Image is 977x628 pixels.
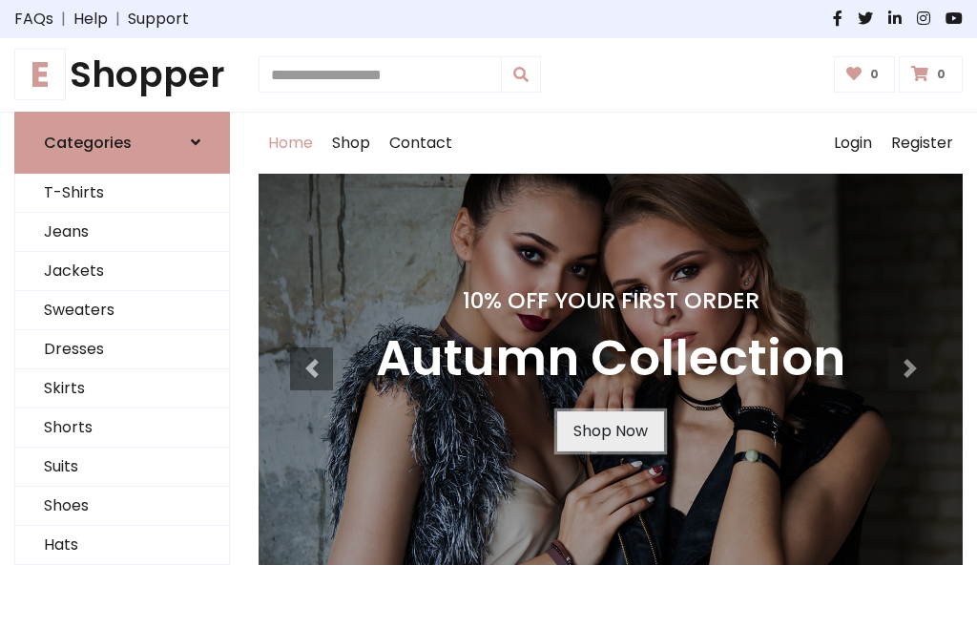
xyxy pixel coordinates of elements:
[824,113,882,174] a: Login
[44,134,132,152] h6: Categories
[376,287,845,314] h4: 10% Off Your First Order
[14,8,53,31] a: FAQs
[73,8,108,31] a: Help
[108,8,128,31] span: |
[834,56,896,93] a: 0
[15,330,229,369] a: Dresses
[15,487,229,526] a: Shoes
[259,113,322,174] a: Home
[322,113,380,174] a: Shop
[128,8,189,31] a: Support
[15,448,229,487] a: Suits
[53,8,73,31] span: |
[899,56,963,93] a: 0
[14,49,66,100] span: E
[15,408,229,448] a: Shorts
[15,252,229,291] a: Jackets
[380,113,462,174] a: Contact
[865,66,883,83] span: 0
[14,53,230,96] h1: Shopper
[15,526,229,565] a: Hats
[882,113,963,174] a: Register
[14,112,230,174] a: Categories
[14,53,230,96] a: EShopper
[557,411,664,451] a: Shop Now
[376,329,845,388] h3: Autumn Collection
[15,213,229,252] a: Jeans
[15,291,229,330] a: Sweaters
[932,66,950,83] span: 0
[15,174,229,213] a: T-Shirts
[15,369,229,408] a: Skirts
